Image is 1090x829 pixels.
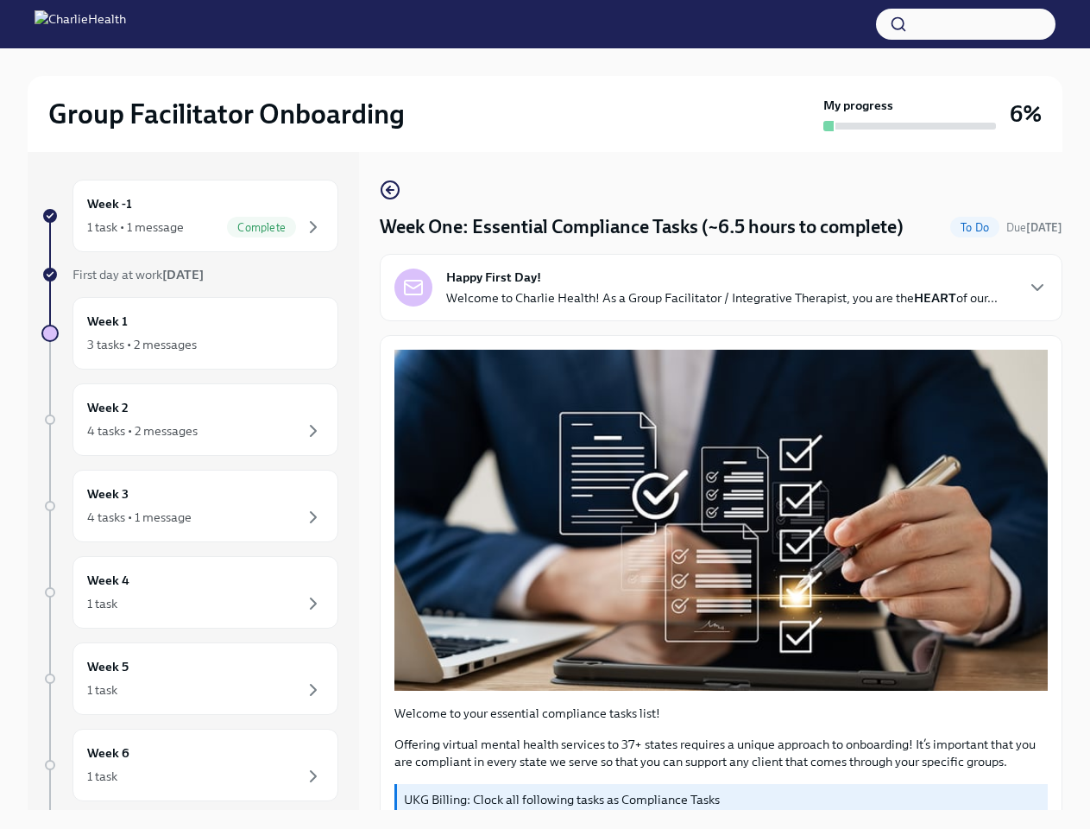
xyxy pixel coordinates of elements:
h6: Week 2 [87,398,129,417]
p: Welcome to Charlie Health! As a Group Facilitator / Integrative Therapist, you are the of our... [446,289,998,307]
div: 1 task [87,681,117,699]
strong: Happy First Day! [446,269,541,286]
span: First day at work [72,267,204,282]
div: 1 task [87,595,117,612]
div: 1 task • 1 message [87,218,184,236]
strong: [DATE] [1026,221,1062,234]
span: September 29th, 2025 07:00 [1006,219,1062,236]
h6: Week 4 [87,571,129,590]
h6: Week 3 [87,484,129,503]
div: 4 tasks • 1 message [87,509,192,526]
h6: Week -1 [87,194,132,213]
button: Zoom image [394,350,1048,691]
div: 3 tasks • 2 messages [87,336,197,353]
a: Week 41 task [41,556,338,629]
div: 1 task [87,768,117,785]
span: To Do [950,221,999,234]
h6: Week 6 [87,744,129,763]
strong: [DATE] [162,267,204,282]
a: Week 13 tasks • 2 messages [41,297,338,370]
h6: Week 1 [87,312,128,331]
a: Week 24 tasks • 2 messages [41,383,338,456]
p: Offering virtual mental health services to 37+ states requires a unique approach to onboarding! I... [394,736,1048,770]
img: CharlieHealth [35,10,126,38]
strong: My progress [823,97,893,114]
span: Complete [227,221,296,234]
a: First day at work[DATE] [41,266,338,283]
h3: 6% [1010,98,1042,130]
strong: HEART [914,290,956,306]
a: Week 34 tasks • 1 message [41,470,338,542]
h6: Week 5 [87,657,129,676]
p: UKG Billing: Clock all following tasks as Compliance Tasks [404,791,1041,808]
a: Week 61 task [41,729,338,801]
a: Week 51 task [41,642,338,715]
h2: Group Facilitator Onboarding [48,97,405,131]
span: Due [1006,221,1062,234]
a: Week -11 task • 1 messageComplete [41,180,338,252]
h4: Week One: Essential Compliance Tasks (~6.5 hours to complete) [380,214,904,240]
div: 4 tasks • 2 messages [87,422,198,440]
p: Welcome to your essential compliance tasks list! [394,705,1048,722]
